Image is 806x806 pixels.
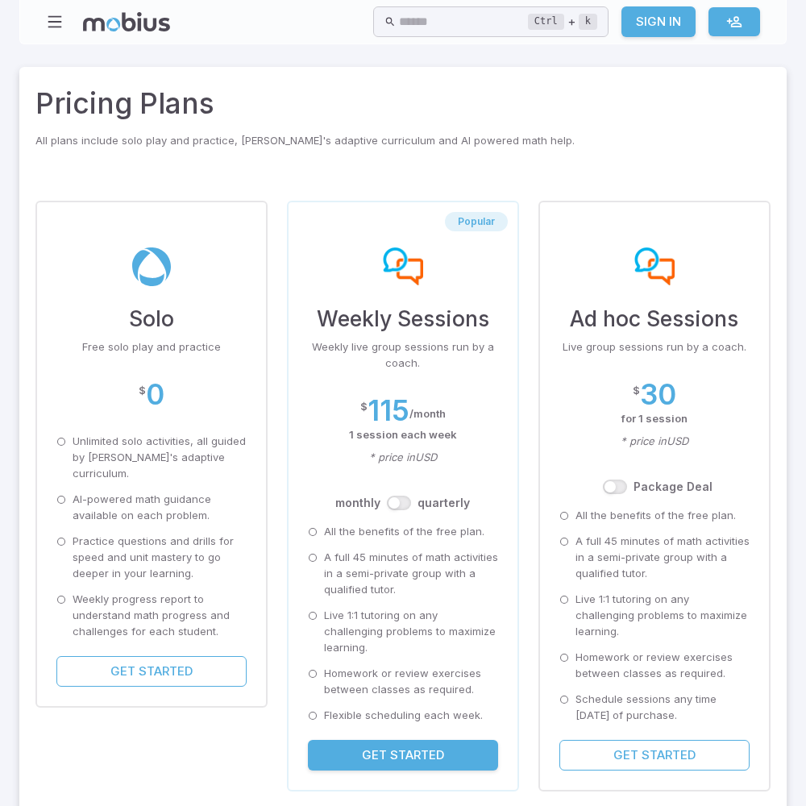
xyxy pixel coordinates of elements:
[308,302,498,334] h3: Weekly Sessions
[634,479,713,495] label: Package Deal
[35,133,771,149] p: All plans include solo play and practice, [PERSON_NAME]'s adaptive curriculum and AI powered math...
[56,302,247,334] h3: Solo
[559,302,750,334] h3: Ad hoc Sessions
[308,740,498,771] button: Get Started
[131,247,172,286] img: solo-plan-img
[335,495,380,511] label: month ly
[383,247,423,286] img: weekly-sessions-plan-img
[418,495,470,511] label: quarterly
[146,378,164,411] h2: 0
[73,434,247,482] p: Unlimited solo activities, all guided by [PERSON_NAME]'s adaptive curriculum.
[575,534,750,582] p: A full 45 minutes of math activities in a semi-private group with a qualified tutor.
[621,6,696,37] a: Sign In
[73,592,247,640] p: Weekly progress report to understand math progress and challenges for each student.
[324,708,483,724] p: Flexible scheduling each week.
[308,427,498,443] p: 1 session each week
[139,383,146,399] p: $
[634,247,675,286] img: ad-hoc sessions-plan-img
[324,524,484,540] p: All the benefits of the free plan.
[528,14,564,30] kbd: Ctrl
[73,534,247,582] p: Practice questions and drills for speed and unit mastery to go deeper in your learning.
[575,650,750,682] p: Homework or review exercises between classes as required.
[73,492,247,524] p: AI-powered math guidance available on each problem.
[56,656,247,687] button: Get Started
[324,666,498,698] p: Homework or review exercises between classes as required.
[575,692,750,724] p: Schedule sessions any time [DATE] of purchase.
[559,339,750,355] p: Live group sessions run by a coach.
[559,411,750,427] p: for 1 session
[528,12,597,31] div: +
[559,740,750,771] button: Get Started
[324,608,498,656] p: Live 1:1 tutoring on any challenging problems to maximize learning.
[575,592,750,640] p: Live 1:1 tutoring on any challenging problems to maximize learning.
[368,394,409,427] h2: 115
[579,14,597,30] kbd: k
[575,508,736,524] p: All the benefits of the free plan.
[308,450,498,466] p: * price in USD
[559,434,750,450] p: * price in USD
[409,406,446,422] p: / month
[35,83,771,125] h2: Pricing Plans
[56,339,247,355] p: Free solo play and practice
[445,215,508,228] span: Popular
[633,383,640,399] p: $
[308,339,498,372] p: Weekly live group sessions run by a coach.
[360,399,368,415] p: $
[640,378,676,411] h2: 30
[324,550,498,598] p: A full 45 minutes of math activities in a semi-private group with a qualified tutor.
